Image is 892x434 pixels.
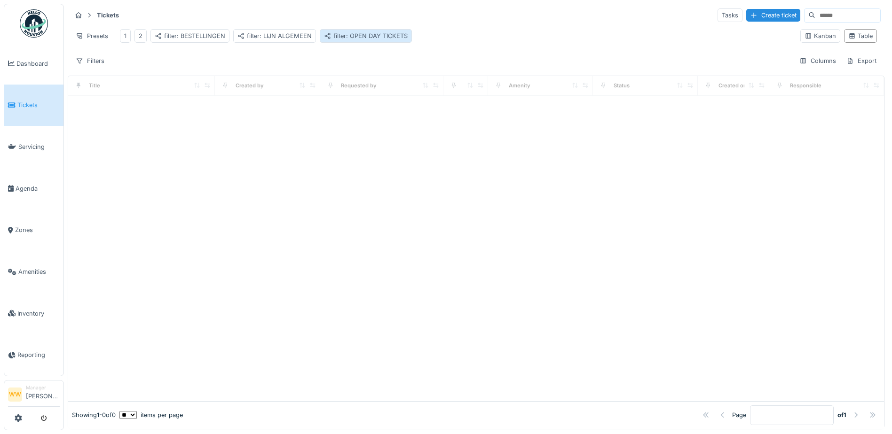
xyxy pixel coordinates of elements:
[614,82,630,90] div: Status
[848,31,873,40] div: Table
[119,411,183,419] div: items per page
[71,29,112,43] div: Presets
[72,411,116,419] div: Showing 1 - 0 of 0
[341,82,377,90] div: Requested by
[17,350,60,359] span: Reporting
[8,384,60,407] a: WW Manager[PERSON_NAME]
[155,31,225,40] div: filter: BESTELLINGEN
[16,59,60,68] span: Dashboard
[17,101,60,109] span: Tickets
[4,85,63,126] a: Tickets
[324,31,408,40] div: filter: OPEN DAY TICKETS
[718,82,747,90] div: Created on
[124,31,126,40] div: 1
[8,387,22,402] li: WW
[93,11,123,20] strong: Tickets
[790,82,821,90] div: Responsible
[26,384,60,391] div: Manager
[20,9,48,38] img: Badge_color-CXgf-gQk.svg
[718,8,742,22] div: Tasks
[15,225,60,234] span: Zones
[18,142,60,151] span: Servicing
[837,411,846,419] strong: of 1
[4,251,63,293] a: Amenities
[26,384,60,404] li: [PERSON_NAME]
[16,184,60,193] span: Agenda
[17,309,60,318] span: Inventory
[842,54,881,68] div: Export
[509,82,530,90] div: Amenity
[4,334,63,376] a: Reporting
[89,82,100,90] div: Title
[71,54,109,68] div: Filters
[139,31,142,40] div: 2
[746,9,800,22] div: Create ticket
[4,168,63,209] a: Agenda
[4,209,63,251] a: Zones
[4,293,63,334] a: Inventory
[4,43,63,85] a: Dashboard
[795,54,840,68] div: Columns
[236,82,264,90] div: Created by
[4,126,63,168] a: Servicing
[805,31,836,40] div: Kanban
[18,267,60,276] span: Amenities
[732,411,746,419] div: Page
[237,31,312,40] div: filter: LIJN ALGEMEEN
